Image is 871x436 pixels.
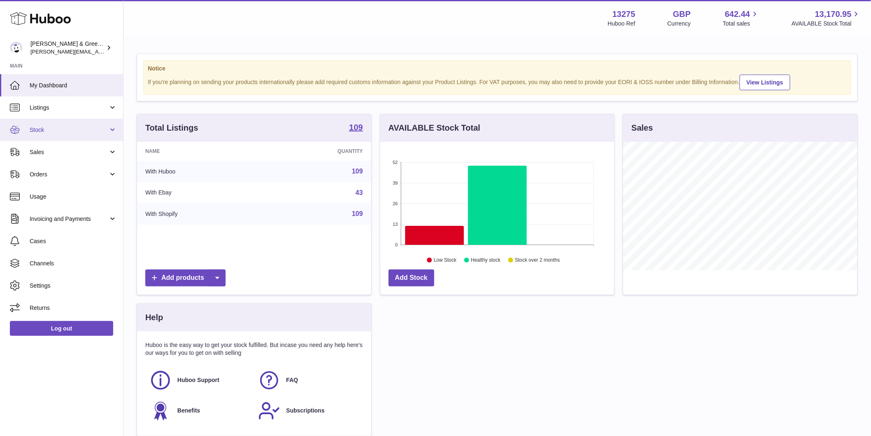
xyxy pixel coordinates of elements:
[177,407,200,415] span: Benefits
[10,321,113,336] a: Log out
[792,9,861,28] a: 13,170.95 AVAILABLE Stock Total
[349,123,363,133] a: 109
[668,20,691,28] div: Currency
[149,369,250,391] a: Huboo Support
[673,9,691,20] strong: GBP
[145,270,226,286] a: Add products
[148,65,847,73] strong: Notice
[631,122,653,134] h3: Sales
[815,9,852,20] span: 13,170.95
[30,82,117,89] span: My Dashboard
[145,312,163,323] h3: Help
[258,400,359,422] a: Subscriptions
[434,258,457,263] text: Low Stock
[30,126,108,134] span: Stock
[30,193,117,201] span: Usage
[30,40,105,56] div: [PERSON_NAME] & Green Ltd
[10,42,22,54] img: ellen@bluebadgecompany.co.uk
[725,9,750,20] span: 642.44
[286,376,298,384] span: FAQ
[792,20,861,28] span: AVAILABLE Stock Total
[389,270,434,286] a: Add Stock
[177,376,219,384] span: Huboo Support
[145,122,198,134] h3: Total Listings
[740,75,790,90] a: View Listings
[723,9,759,28] a: 642.44 Total sales
[137,161,263,182] td: With Huboo
[349,123,363,131] strong: 109
[149,400,250,422] a: Benefits
[30,215,108,223] span: Invoicing and Payments
[30,260,117,267] span: Channels
[471,258,501,263] text: Healthy stock
[723,20,759,28] span: Total sales
[30,237,117,245] span: Cases
[389,122,480,134] h3: AVAILABLE Stock Total
[263,142,371,161] th: Quantity
[612,9,636,20] strong: 13275
[30,104,108,112] span: Listings
[30,171,108,178] span: Orders
[393,222,398,227] text: 13
[352,168,363,175] a: 109
[393,201,398,206] text: 26
[30,282,117,290] span: Settings
[393,180,398,185] text: 39
[395,242,398,247] text: 0
[137,142,263,161] th: Name
[393,160,398,165] text: 52
[356,189,363,196] a: 43
[30,304,117,312] span: Returns
[258,369,359,391] a: FAQ
[137,182,263,204] td: With Ebay
[515,258,560,263] text: Stock over 2 months
[30,148,108,156] span: Sales
[286,407,324,415] span: Subscriptions
[30,48,165,55] span: [PERSON_NAME][EMAIL_ADDRESS][DOMAIN_NAME]
[137,203,263,225] td: With Shopify
[148,73,847,90] div: If you're planning on sending your products internationally please add required customs informati...
[608,20,636,28] div: Huboo Ref
[145,341,363,357] p: Huboo is the easy way to get your stock fulfilled. But incase you need any help here's our ways f...
[352,210,363,217] a: 109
